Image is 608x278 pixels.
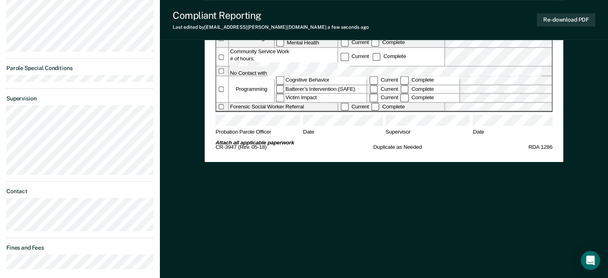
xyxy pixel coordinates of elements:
input: Current [341,103,349,111]
input: Current [370,85,378,93]
label: Current [369,86,399,92]
label: Complete [399,86,435,92]
label: Complete [370,39,406,45]
div: Open Intercom Messenger [581,251,600,270]
label: No Contact with [229,66,552,76]
input: Complete [373,53,381,61]
label: Cognitive Behavior [275,76,367,85]
label: Current [369,94,399,100]
div: Programming [229,76,274,102]
div: Community Service Work # of hours: [229,48,337,66]
div: Forensic Social Worker Referral [229,103,337,111]
label: Mental Health [275,38,337,47]
input: Complete [371,103,379,111]
label: Current [339,54,370,60]
button: Re-download PDF [537,13,595,26]
label: Complete [399,94,435,100]
input: Complete [401,94,409,102]
input: Victim Impact [276,94,284,102]
label: Complete [370,103,406,109]
div: Complete [371,54,407,60]
span: a few seconds ago [327,24,369,30]
div: Last edited by [EMAIL_ADDRESS][PERSON_NAME][DOMAIN_NAME] [173,24,369,30]
span: CR-3947 (Rev. 05-18) [215,144,267,151]
span: Probation Parole Officer [215,129,300,140]
dt: Parole Special Conditions [6,65,153,72]
input: No Contact with [268,66,542,79]
span: RDA 1286 [528,144,552,151]
input: Mental Health [276,38,284,46]
span: Date [473,129,552,140]
label: Victim Impact [275,94,367,102]
label: Current [339,103,370,109]
input: Complete [371,38,379,46]
div: Compliant Reporting [173,10,369,21]
span: Date [303,129,383,140]
label: Batterer’s Intervention (SAFE) [275,85,367,94]
dt: Fines and Fees [6,244,153,251]
input: Cognitive Behavior [276,76,284,84]
input: Current [341,53,349,61]
strong: Attach all applicable paperwork [215,140,294,146]
label: Current [339,39,370,45]
dt: Contact [6,188,153,195]
label: Complete [399,77,435,83]
input: Complete [401,85,409,93]
input: Current [370,76,378,84]
input: Current [341,38,349,46]
dt: Supervision [6,95,153,102]
input: Complete [401,76,409,84]
input: Current [370,94,378,102]
label: Current [369,77,399,83]
input: Batterer’s Intervention (SAFE) [276,85,284,93]
span: Supervisor [385,129,470,140]
span: Duplicate as Needed [373,144,422,151]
